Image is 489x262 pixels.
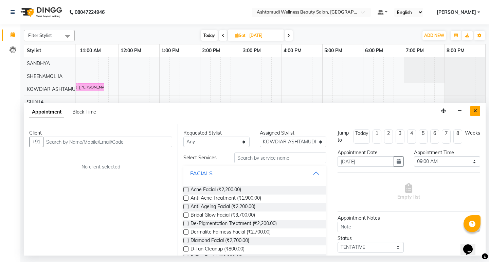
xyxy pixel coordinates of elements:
input: 2025-09-06 [247,31,281,41]
li: 2 [384,129,393,144]
a: 2:00 PM [200,46,222,56]
iframe: chat widget [460,235,482,255]
a: 12:00 PM [119,46,143,56]
li: 3 [396,129,404,144]
a: 7:00 PM [404,46,425,56]
a: 3:00 PM [241,46,262,56]
a: 1:00 PM [160,46,181,56]
span: Appointment [29,106,64,118]
li: 4 [407,129,416,144]
input: Search by service name [234,153,326,163]
span: Block Time [72,109,96,115]
li: 6 [430,129,439,144]
span: ADD NEW [424,33,444,38]
span: Stylist [27,47,41,54]
button: Close [470,106,480,116]
a: 5:00 PM [323,46,344,56]
button: ADD NEW [422,31,446,40]
span: SUDHA [27,99,44,105]
span: SANDHYA [27,60,50,66]
div: Client [29,129,172,137]
div: Appointment Date [338,149,404,156]
span: Filter Stylist [28,33,52,38]
input: yyyy-mm-dd [338,156,394,167]
div: FACIALS [190,169,213,177]
div: Appointment Time [414,149,480,156]
span: Anti Acne Treatment (₹1,900.00) [191,195,261,203]
span: KOWDIAR ASHTAMUDI [27,86,80,92]
div: Select Services [178,154,229,161]
img: logo [17,3,64,22]
a: 6:00 PM [363,46,385,56]
div: [PERSON_NAME], 11:00 AM-11:40 AM, Root Touch-Up ([MEDICAL_DATA] Free) [78,84,104,90]
div: Requested Stylist [183,129,250,137]
input: Search by Name/Mobile/Email/Code [43,137,172,147]
div: Appointment Notes [338,215,480,222]
span: Today [201,30,218,41]
span: Empty list [397,183,420,201]
span: SHEENAMOL IA [27,73,62,79]
li: 5 [419,129,428,144]
span: Diamond Facial (₹2,700.00) [191,237,249,245]
div: Status [338,235,404,242]
span: Sat [233,33,247,38]
div: Assigned Stylist [260,129,326,137]
a: 11:00 AM [78,46,103,56]
span: Dermalite Fairness Facial (₹2,700.00) [191,228,271,237]
div: Weeks [465,129,480,137]
span: D-Tan Cleanup (₹800.00) [191,245,244,254]
span: De-Pigmentation Treatment (₹2,200.00) [191,220,277,228]
span: Acne Facial (₹2,200.00) [191,186,241,195]
span: Anti Ageing Facial (₹2,200.00) [191,203,255,211]
div: Today [355,130,368,137]
a: 8:00 PM [445,46,466,56]
div: Jump to [338,129,351,144]
li: 8 [453,129,462,144]
li: 1 [373,129,381,144]
span: Bridal Glow Facial (₹3,700.00) [191,211,255,220]
b: 08047224946 [75,3,105,22]
li: 7 [442,129,451,144]
a: 4:00 PM [282,46,303,56]
span: [PERSON_NAME] [437,9,476,16]
div: No client selected [46,163,156,170]
button: +91 [29,137,43,147]
button: FACIALS [186,167,323,179]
